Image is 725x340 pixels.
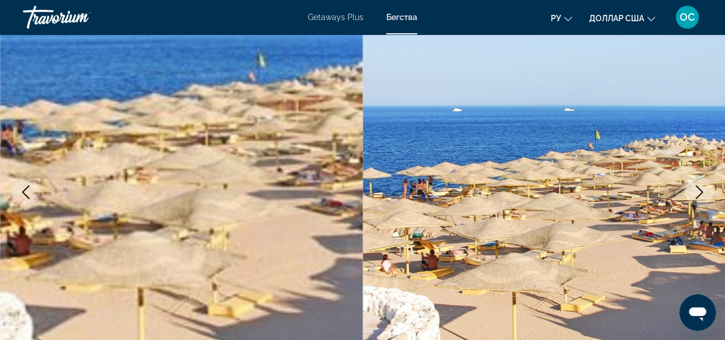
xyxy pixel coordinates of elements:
[11,178,40,206] button: Previous image
[551,14,561,23] font: ру
[23,2,138,32] a: Травориум
[386,13,417,22] a: Бегства
[308,13,363,22] a: Getaways Plus
[685,178,714,206] button: Next image
[680,11,695,23] font: ОС
[672,5,702,29] button: Меню пользователя
[589,14,644,23] font: доллар США
[589,10,655,26] button: Изменить валюту
[551,10,572,26] button: Изменить язык
[679,294,716,331] iframe: Кнопка запуска окна обмена сообщениями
